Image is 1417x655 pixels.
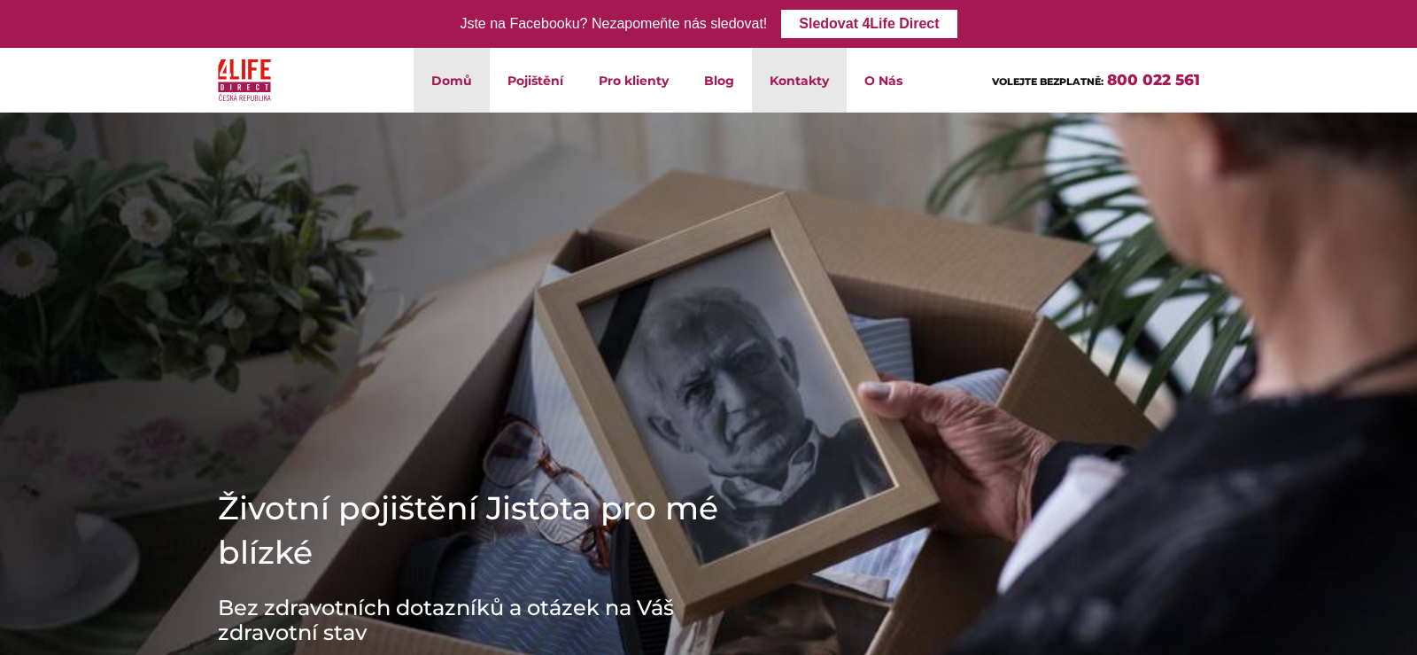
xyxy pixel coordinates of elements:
h1: Životní pojištění Jistota pro mé blízké [218,486,749,574]
h3: Bez zdravotních dotazníků a otázek na Váš zdravotní stav [218,596,749,645]
a: Blog [686,48,752,113]
a: 800 022 561 [1107,71,1200,89]
a: Sledovat 4Life Direct [781,10,956,38]
div: Jste na Facebooku? Nezapomeňte nás sledovat! [460,12,767,37]
a: Kontakty [752,48,847,113]
span: VOLEJTE BEZPLATNĚ: [992,75,1103,88]
img: 4Life Direct Česká republika logo [218,55,271,105]
a: Domů [414,48,490,113]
